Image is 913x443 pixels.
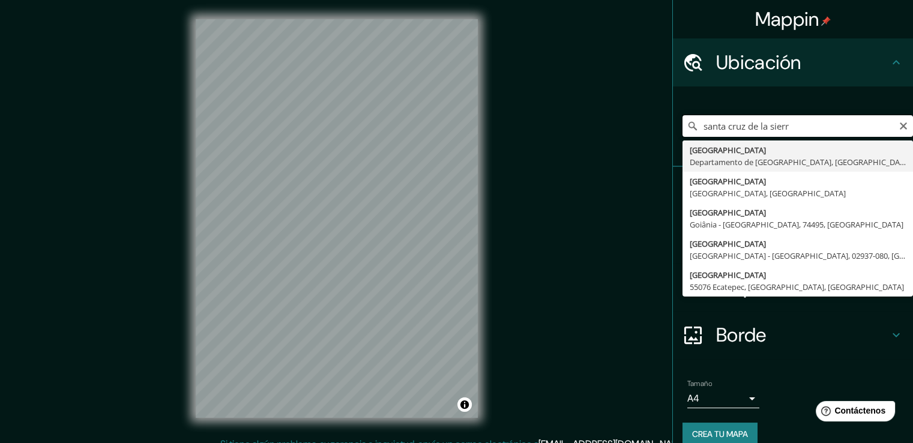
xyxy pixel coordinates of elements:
font: Goiânia - [GEOGRAPHIC_DATA], 74495, [GEOGRAPHIC_DATA] [690,219,903,230]
input: Elige tu ciudad o zona [682,115,913,137]
div: Disposición [673,263,913,311]
font: Crea tu mapa [692,429,748,439]
font: [GEOGRAPHIC_DATA] [690,176,766,187]
font: Borde [716,322,767,348]
div: Patas [673,167,913,215]
font: Tamaño [687,379,712,388]
div: Ubicación [673,38,913,86]
font: [GEOGRAPHIC_DATA] [690,270,766,280]
img: pin-icon.png [821,16,831,26]
div: Estilo [673,215,913,263]
button: Activar o desactivar atribución [457,397,472,412]
canvas: Mapa [196,19,478,418]
font: Departamento de [GEOGRAPHIC_DATA], [GEOGRAPHIC_DATA] [690,157,911,167]
font: [GEOGRAPHIC_DATA] [690,145,766,155]
font: [GEOGRAPHIC_DATA], [GEOGRAPHIC_DATA] [690,188,846,199]
button: Claro [899,119,908,131]
font: Ubicación [716,50,801,75]
font: A4 [687,392,699,405]
div: Borde [673,311,913,359]
font: Mappin [755,7,819,32]
font: [GEOGRAPHIC_DATA] [690,238,766,249]
font: [GEOGRAPHIC_DATA] [690,207,766,218]
iframe: Lanzador de widgets de ayuda [806,396,900,430]
div: A4 [687,389,759,408]
font: 55076 Ecatepec, [GEOGRAPHIC_DATA], [GEOGRAPHIC_DATA] [690,282,904,292]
